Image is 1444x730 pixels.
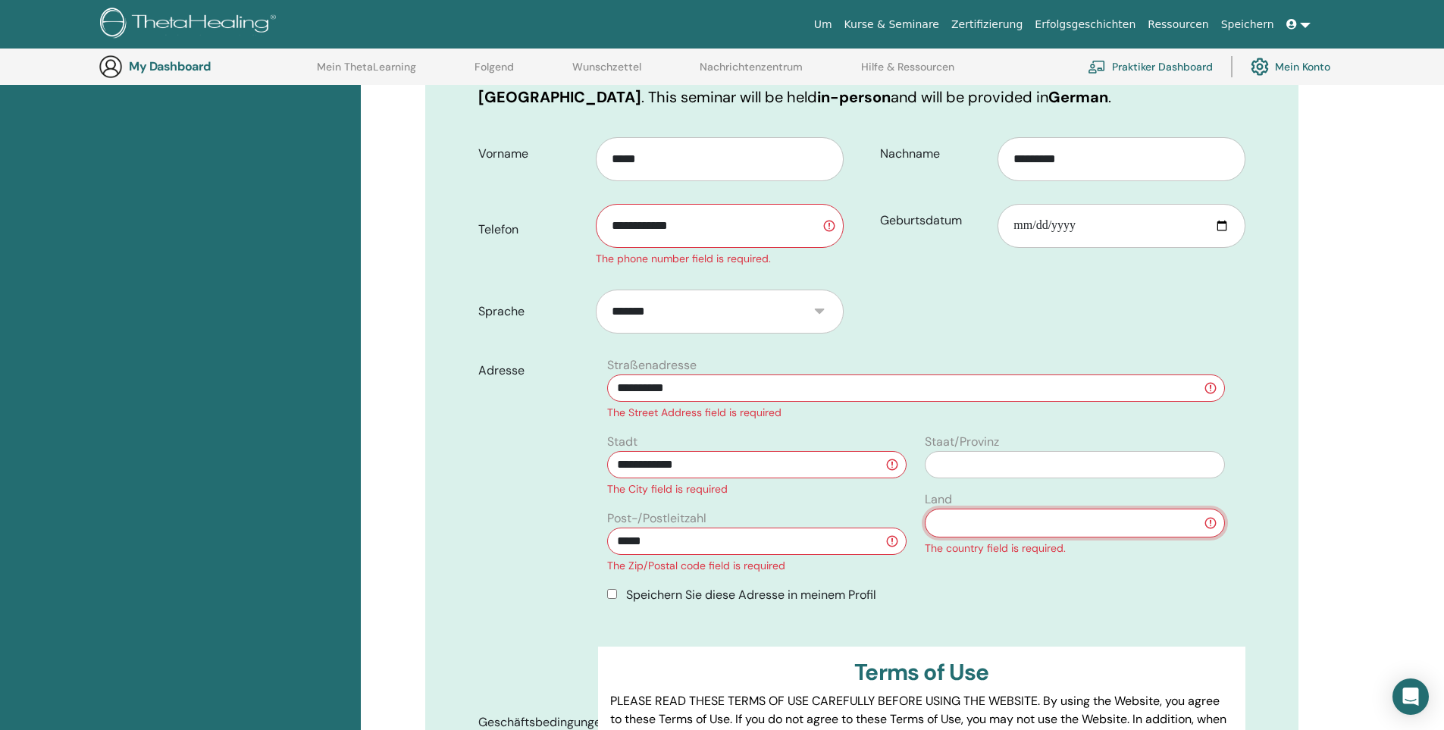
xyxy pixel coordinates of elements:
a: Ressourcen [1142,11,1214,39]
img: chalkboard-teacher.svg [1088,60,1106,74]
a: Mein Konto [1251,50,1330,83]
label: Post-/Postleitzahl [607,509,706,528]
a: Praktiker Dashboard [1088,50,1213,83]
h3: My Dashboard [129,59,280,74]
img: generic-user-icon.jpg [99,55,123,79]
p: You are registering for on in . This seminar will be held and will be provided in . [478,63,1245,108]
img: cog.svg [1251,54,1269,80]
a: Wunschzettel [572,61,641,85]
label: Nachname [869,139,998,168]
b: [GEOGRAPHIC_DATA], HH, [GEOGRAPHIC_DATA] [478,64,1148,107]
div: The country field is required. [925,540,1224,556]
a: Speichern [1215,11,1280,39]
b: in-person [817,87,891,107]
a: Um [808,11,838,39]
div: The phone number field is required. [596,251,843,267]
div: The Zip/Postal code field is required [607,558,907,574]
label: Straßenadresse [607,356,697,374]
label: Adresse [467,356,599,385]
label: Telefon [467,215,597,244]
a: Mein ThetaLearning [317,61,416,85]
img: logo.png [100,8,281,42]
div: Open Intercom Messenger [1392,678,1429,715]
a: Hilfe & Ressourcen [861,61,954,85]
label: Vorname [467,139,597,168]
div: The City field is required [607,481,907,497]
label: Sprache [467,297,597,326]
b: German [1048,87,1108,107]
div: The Street Address field is required [607,405,1224,421]
label: Stadt [607,433,637,451]
a: Erfolgsgeschichten [1029,11,1142,39]
a: Nachrichtenzentrum [700,61,803,85]
h3: Terms of Use [610,659,1233,686]
a: Kurse & Seminare [838,11,945,39]
a: Zertifizierung [945,11,1029,39]
a: Folgend [475,61,514,85]
label: Geburtsdatum [869,206,998,235]
label: Staat/Provinz [925,433,999,451]
span: Speichern Sie diese Adresse in meinem Profil [626,587,876,603]
label: Land [925,490,952,509]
